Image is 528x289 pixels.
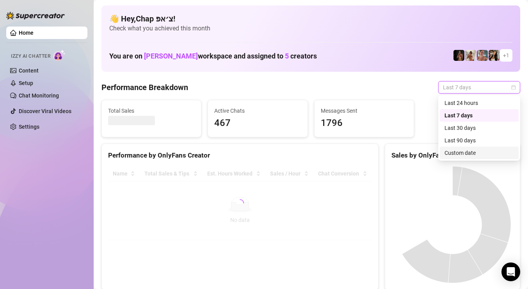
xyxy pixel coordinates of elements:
img: the_bohema [453,50,464,61]
a: Chat Monitoring [19,92,59,99]
h1: You are on workspace and assigned to creators [109,52,317,60]
span: 467 [214,116,301,131]
span: 5 [285,52,289,60]
div: Open Intercom Messenger [501,262,520,281]
a: Setup [19,80,33,86]
h4: Performance Breakdown [101,82,188,93]
div: Sales by OnlyFans Creator [391,150,514,161]
div: Last 30 days [444,124,514,132]
a: Settings [19,124,39,130]
span: [PERSON_NAME] [144,52,198,60]
span: calendar [511,85,516,90]
img: Green [465,50,476,61]
a: Discover Viral Videos [19,108,71,114]
img: Yarden [477,50,488,61]
div: Last 24 hours [440,97,519,109]
h4: 👋 Hey, Chap צ׳אפ ! [109,13,512,24]
span: loading [235,199,245,208]
span: Last 7 days [443,82,516,93]
span: Messages Sent [321,106,407,115]
div: Last 30 days [440,122,519,134]
div: Last 90 days [444,136,514,145]
img: AI Chatter [53,50,66,61]
img: AdelDahan [489,50,500,61]
div: Last 90 days [440,134,519,147]
span: Active Chats [214,106,301,115]
a: Content [19,67,39,74]
span: + 1 [503,51,509,60]
div: Last 7 days [440,109,519,122]
span: Total Sales [108,106,195,115]
div: Performance by OnlyFans Creator [108,150,372,161]
div: Last 24 hours [444,99,514,107]
a: Home [19,30,34,36]
img: logo-BBDzfeDw.svg [6,12,65,20]
div: Last 7 days [444,111,514,120]
span: 1796 [321,116,407,131]
span: Izzy AI Chatter [11,53,50,60]
span: Check what you achieved this month [109,24,512,33]
div: Custom date [440,147,519,159]
div: Custom date [444,149,514,157]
